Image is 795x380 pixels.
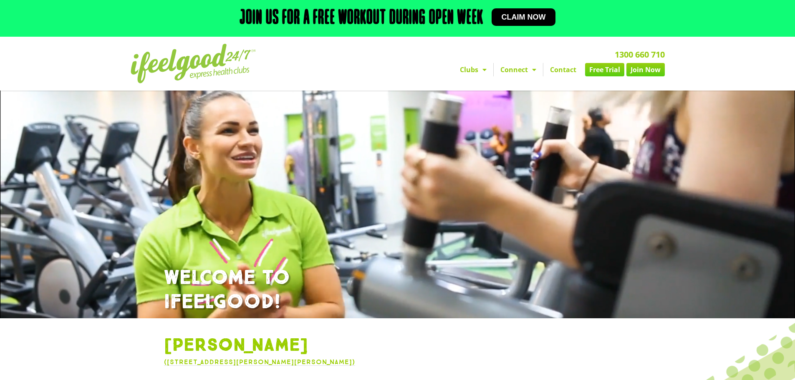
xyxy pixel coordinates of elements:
[502,13,546,21] span: Claim now
[615,49,665,60] a: 1300 660 710
[321,63,665,76] nav: Menu
[494,63,543,76] a: Connect
[585,63,624,76] a: Free Trial
[164,266,631,314] h1: WELCOME TO IFEELGOOD!
[164,358,355,366] a: ([STREET_ADDRESS][PERSON_NAME][PERSON_NAME])
[543,63,583,76] a: Contact
[164,335,631,357] h1: [PERSON_NAME]
[240,8,483,28] h2: Join us for a free workout during open week
[626,63,665,76] a: Join Now
[453,63,493,76] a: Clubs
[492,8,556,26] a: Claim now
